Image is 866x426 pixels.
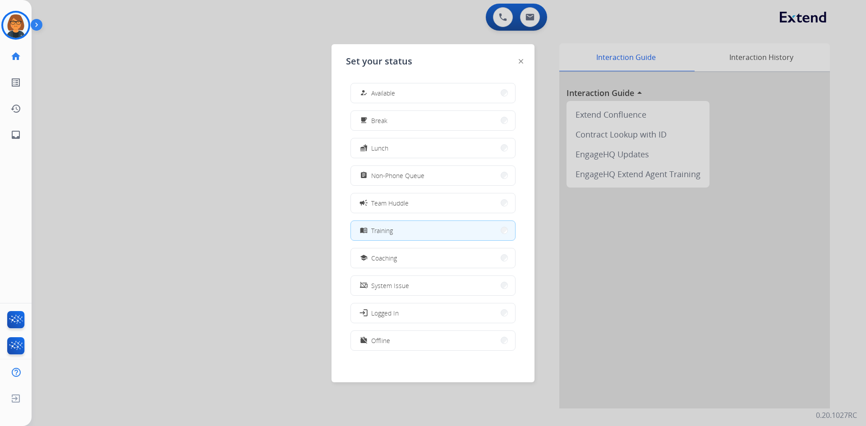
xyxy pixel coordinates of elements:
[519,59,523,64] img: close-button
[360,117,368,124] mat-icon: free_breakfast
[360,144,368,152] mat-icon: fastfood
[359,308,368,317] mat-icon: login
[371,336,390,345] span: Offline
[351,111,515,130] button: Break
[360,254,368,262] mat-icon: school
[351,138,515,158] button: Lunch
[360,172,368,179] mat-icon: assignment
[371,226,393,235] span: Training
[351,331,515,350] button: Offline
[360,337,368,344] mat-icon: work_off
[351,83,515,103] button: Available
[371,281,409,290] span: System Issue
[351,276,515,295] button: System Issue
[371,88,395,98] span: Available
[360,282,368,289] mat-icon: phonelink_off
[351,221,515,240] button: Training
[3,13,28,38] img: avatar
[10,103,21,114] mat-icon: history
[371,116,387,125] span: Break
[10,51,21,62] mat-icon: home
[10,129,21,140] mat-icon: inbox
[371,198,409,208] span: Team Huddle
[359,198,368,207] mat-icon: campaign
[360,89,368,97] mat-icon: how_to_reg
[351,303,515,323] button: Logged In
[10,77,21,88] mat-icon: list_alt
[371,171,424,180] span: Non-Phone Queue
[371,143,388,153] span: Lunch
[351,166,515,185] button: Non-Phone Queue
[351,193,515,213] button: Team Huddle
[360,227,368,234] mat-icon: menu_book
[371,308,399,318] span: Logged In
[816,410,857,421] p: 0.20.1027RC
[351,248,515,268] button: Coaching
[371,253,397,263] span: Coaching
[346,55,412,68] span: Set your status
